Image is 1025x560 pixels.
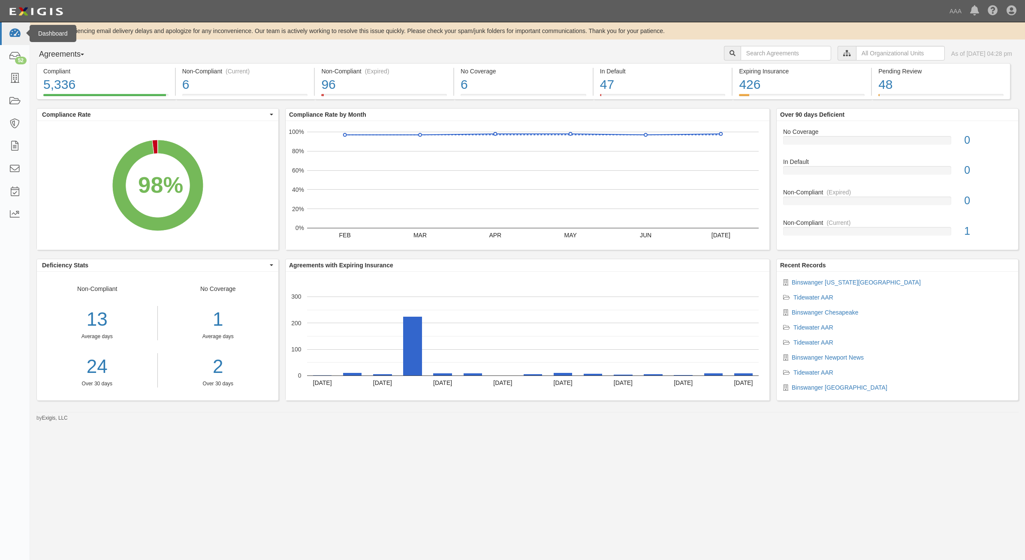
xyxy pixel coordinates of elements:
a: No Coverage0 [783,127,1012,158]
img: logo-5460c22ac91f19d4615b14bd174203de0afe785f0fc80cf4dbbc73dc1793850b.png [6,4,66,19]
div: Over 30 days [164,380,272,387]
a: Exigis, LLC [42,415,68,421]
text: 80% [292,148,304,154]
a: AAA [945,3,966,20]
a: Non-Compliant(Current)6 [176,94,314,101]
text: JUN [640,232,651,239]
a: Non-Compliant(Expired)96 [315,94,453,101]
div: Non-Compliant [37,285,158,387]
div: Pending Review [878,67,1004,76]
span: Compliance Rate [42,110,268,119]
text: [DATE] [674,379,693,386]
text: 300 [291,293,301,300]
a: Pending Review48 [872,94,1010,101]
a: Expiring Insurance426 [733,94,871,101]
text: [DATE] [711,232,730,239]
div: In Default [777,157,1018,166]
div: 96 [321,76,447,94]
a: Non-Compliant(Current)1 [783,218,1012,242]
a: Tidewater AAR [793,324,833,331]
text: 100% [289,128,304,135]
small: by [36,415,68,422]
svg: A chart. [286,272,769,400]
a: In Default47 [594,94,732,101]
button: Deficiency Stats [37,259,278,271]
div: 6 [461,76,586,94]
div: (Expired) [826,188,851,197]
text: [DATE] [313,379,332,386]
div: As of [DATE] 04:28 pm [951,49,1012,58]
text: [DATE] [493,379,512,386]
b: Compliance Rate by Month [289,111,366,118]
svg: A chart. [286,121,769,250]
div: Compliant [43,67,169,76]
text: 0% [295,224,304,231]
div: Non-Compliant (Expired) [321,67,447,76]
div: 98% [138,169,183,201]
b: Recent Records [780,262,826,269]
text: MAR [413,232,427,239]
b: Agreements with Expiring Insurance [289,262,393,269]
text: [DATE] [554,379,573,386]
text: 20% [292,205,304,212]
a: 2 [164,353,272,380]
b: Over 90 days Deficient [780,111,844,118]
a: Binswanger [US_STATE][GEOGRAPHIC_DATA] [792,279,921,286]
div: 13 [37,306,157,333]
svg: A chart. [37,121,278,250]
div: 0 [958,163,1018,178]
a: In Default0 [783,157,1012,188]
div: 6 [182,76,308,94]
div: Over 30 days [37,380,157,387]
button: Agreements [36,46,101,63]
div: Non-Compliant (Current) [182,67,308,76]
input: Search Agreements [741,46,831,61]
text: 60% [292,167,304,174]
a: Binswanger Newport News [792,354,864,361]
text: APR [489,232,501,239]
div: 1 [164,306,272,333]
a: Binswanger [GEOGRAPHIC_DATA] [792,384,887,391]
div: 1 [958,224,1018,239]
div: 0 [958,133,1018,148]
a: Tidewater AAR [793,339,833,346]
div: In Default [600,67,726,76]
div: Non-Compliant [777,218,1018,227]
div: No Coverage [777,127,1018,136]
div: (Current) [826,218,850,227]
text: FEB [339,232,351,239]
i: Help Center - Complianz [988,6,998,16]
text: MAY [564,232,577,239]
text: [DATE] [373,379,392,386]
input: All Organizational Units [856,46,945,61]
a: Non-Compliant(Expired)0 [783,188,1012,218]
text: 200 [291,319,301,326]
div: Average days [37,333,157,340]
text: 0 [298,372,301,379]
div: (Expired) [365,67,389,76]
div: 52 [15,57,27,64]
a: Compliant5,336 [36,94,175,101]
div: No Coverage [461,67,586,76]
div: Dashboard [30,25,76,42]
div: 47 [600,76,726,94]
a: 24 [37,353,157,380]
text: 100 [291,346,301,353]
div: No Coverage [158,285,279,387]
div: We are experiencing email delivery delays and apologize for any inconvenience. Our team is active... [30,27,1025,35]
div: 48 [878,76,1004,94]
span: Deficiency Stats [42,261,268,269]
a: Tidewater AAR [793,294,833,301]
text: [DATE] [433,379,452,386]
a: No Coverage6 [454,94,593,101]
div: 426 [739,76,865,94]
a: Tidewater AAR [793,369,833,376]
div: Non-Compliant [777,188,1018,197]
text: [DATE] [734,379,753,386]
div: 0 [958,193,1018,209]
